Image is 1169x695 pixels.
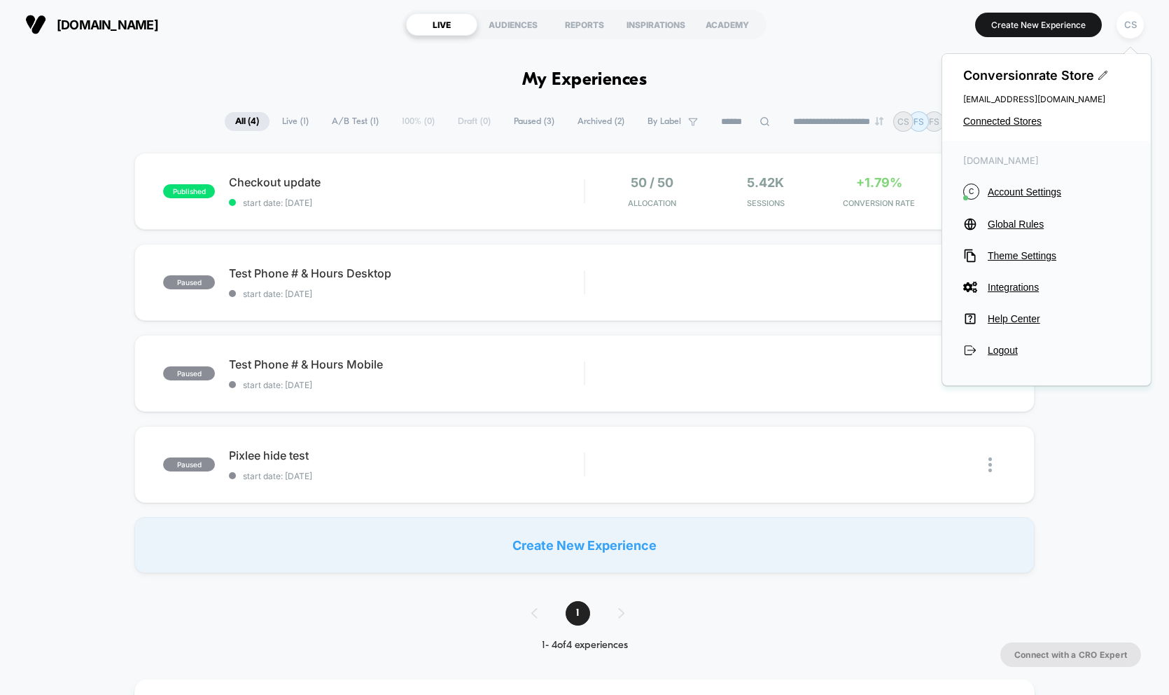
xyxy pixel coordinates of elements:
span: A/B Test ( 1 ) [321,112,389,131]
span: Integrations [988,282,1130,293]
div: REPORTS [549,13,620,36]
img: close [988,457,992,472]
button: Connected Stores [963,116,1130,127]
span: Pixlee hide test [229,448,584,462]
div: ACADEMY [692,13,763,36]
span: 5.42k [747,175,784,190]
button: [DOMAIN_NAME] [21,13,162,36]
span: By Label [647,116,681,127]
span: Paused ( 3 ) [503,112,565,131]
p: FS [929,116,939,127]
button: Connect with a CRO Expert [1000,642,1141,667]
img: end [875,117,883,125]
span: 50 / 50 [631,175,673,190]
div: AUDIENCES [477,13,549,36]
i: C [963,184,979,200]
div: CS [1116,11,1144,39]
span: Archived ( 2 ) [567,112,635,131]
div: LIVE [406,13,477,36]
span: [DOMAIN_NAME] [963,155,1130,166]
span: start date: [DATE] [229,471,584,481]
p: CS [897,116,909,127]
span: Checkout update [229,175,584,189]
button: Create New Experience [975,13,1102,37]
button: Logout [963,343,1130,357]
span: +1.79% [856,175,902,190]
button: Integrations [963,280,1130,294]
p: FS [913,116,924,127]
span: Global Rules [988,219,1130,230]
span: Theme Settings [988,250,1130,261]
button: Theme Settings [963,249,1130,263]
span: published [163,184,215,198]
span: 1 [566,601,590,626]
span: Test Phone # & Hours Mobile [229,357,584,371]
span: start date: [DATE] [229,198,584,208]
button: CS [1112,11,1148,39]
button: Help Center [963,312,1130,326]
span: start date: [DATE] [229,380,584,390]
h1: My Experiences [522,70,647,90]
span: paused [163,275,215,289]
span: Account Settings [988,186,1130,198]
span: start date: [DATE] [229,289,584,299]
span: Conversionrate Store [963,68,1130,83]
span: Help Center [988,313,1130,324]
span: CONVERSION RATE [826,198,932,208]
span: Test Phone # & Hours Desktop [229,266,584,280]
span: All ( 4 ) [225,112,269,131]
button: Global Rules [963,217,1130,231]
button: CAccount Settings [963,184,1130,200]
span: Allocation [628,198,676,208]
span: Live ( 1 ) [272,112,319,131]
span: [DOMAIN_NAME] [57,18,158,32]
img: Visually logo [25,14,46,35]
span: paused [163,457,215,472]
span: Logout [988,345,1130,356]
span: paused [163,366,215,380]
div: INSPIRATIONS [620,13,692,36]
div: 1 - 4 of 4 experiences [517,640,652,652]
span: Sessions [713,198,819,208]
div: Create New Experience [134,517,1035,573]
span: [EMAIL_ADDRESS][DOMAIN_NAME] [963,94,1130,104]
